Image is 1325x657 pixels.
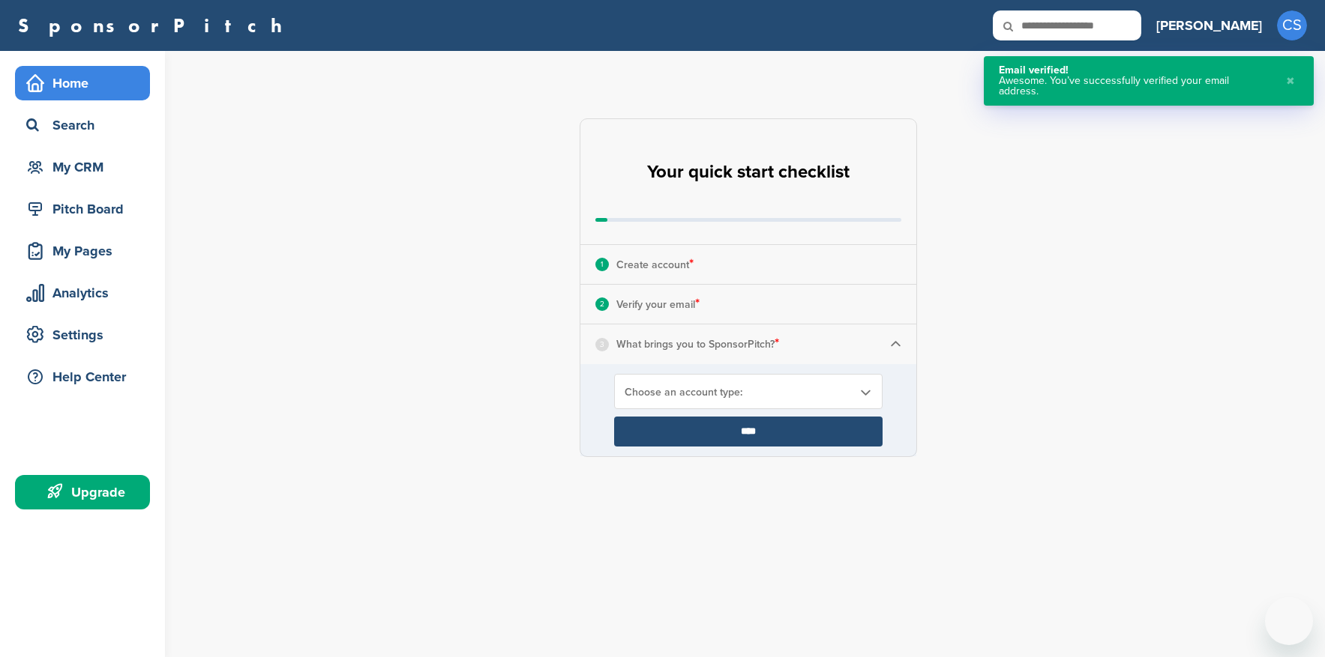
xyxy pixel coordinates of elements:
div: Pitch Board [22,196,150,222]
div: 3 [595,338,609,351]
div: Upgrade [22,479,150,506]
div: Search [22,112,150,139]
div: Home [22,70,150,97]
div: Awesome. You’ve successfully verified your email address. [999,76,1271,97]
div: My CRM [22,154,150,181]
span: Choose an account type: [625,386,853,399]
a: Pitch Board [15,192,150,226]
a: Upgrade [15,475,150,509]
h3: [PERSON_NAME] [1156,15,1262,36]
button: Close [1282,65,1299,97]
div: 2 [595,297,609,311]
span: CS [1277,10,1307,40]
div: Email verified! [999,65,1271,76]
a: My CRM [15,150,150,184]
a: Home [15,66,150,100]
a: SponsorPitch [18,16,292,35]
a: Search [15,108,150,142]
a: Settings [15,318,150,352]
a: Analytics [15,276,150,310]
a: My Pages [15,234,150,268]
div: 1 [595,258,609,271]
p: Create account [616,255,694,274]
a: Help Center [15,360,150,394]
div: Analytics [22,279,150,306]
div: Help Center [22,363,150,390]
p: Verify your email [616,294,700,314]
div: Settings [22,321,150,348]
img: Checklist arrow 1 [890,339,901,350]
iframe: Button to launch messaging window [1265,597,1313,645]
div: My Pages [22,237,150,264]
a: [PERSON_NAME] [1156,9,1262,42]
p: What brings you to SponsorPitch? [616,334,779,354]
h2: Your quick start checklist [647,156,850,189]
